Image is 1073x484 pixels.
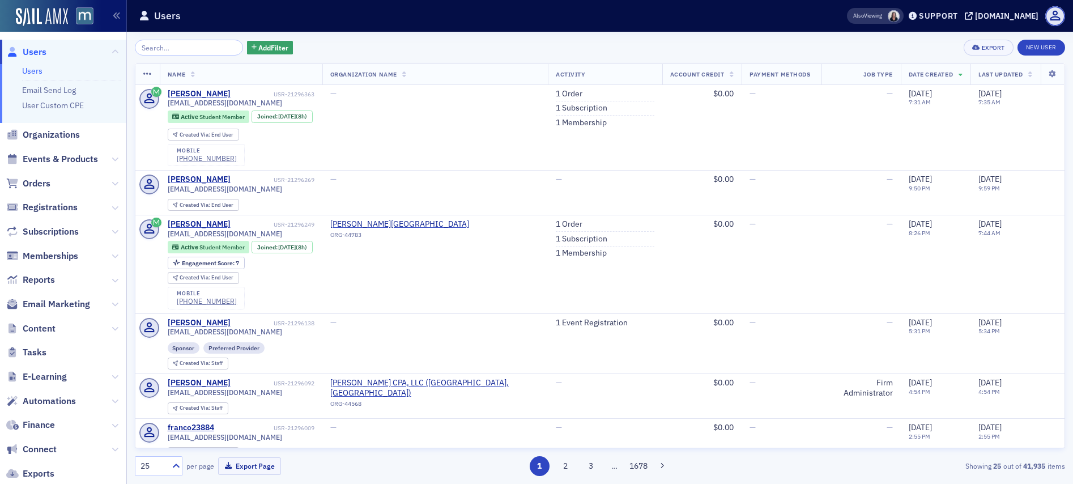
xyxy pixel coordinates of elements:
[556,103,607,113] a: 1 Subscription
[978,88,1002,99] span: [DATE]
[888,10,900,22] span: Kelly Brown
[168,70,186,78] span: Name
[330,231,469,243] div: ORG-44783
[168,378,231,388] div: [PERSON_NAME]
[23,201,78,214] span: Registrations
[713,88,734,99] span: $0.00
[168,175,231,185] a: [PERSON_NAME]
[23,46,46,58] span: Users
[887,317,893,328] span: —
[199,113,245,121] span: Student Member
[829,378,892,398] div: Firm Administrator
[135,40,243,56] input: Search…
[978,422,1002,432] span: [DATE]
[168,388,282,397] span: [EMAIL_ADDRESS][DOMAIN_NAME]
[181,243,199,251] span: Active
[6,250,78,262] a: Memberships
[978,219,1002,229] span: [DATE]
[978,388,1000,396] time: 4:54 PM
[330,378,540,398] a: [PERSON_NAME] CPA, LLC ([GEOGRAPHIC_DATA], [GEOGRAPHIC_DATA])
[168,241,250,253] div: Active: Active: Student Member
[607,461,623,471] span: …
[168,89,231,99] div: [PERSON_NAME]
[978,327,1000,335] time: 5:34 PM
[23,322,56,335] span: Content
[168,129,239,141] div: Created Via: End User
[556,248,607,258] a: 1 Membership
[168,328,282,336] span: [EMAIL_ADDRESS][DOMAIN_NAME]
[556,377,562,388] span: —
[330,70,397,78] span: Organization Name
[964,40,1013,56] button: Export
[23,250,78,262] span: Memberships
[713,219,734,229] span: $0.00
[68,7,93,27] a: View Homepage
[232,221,314,228] div: USR-21296249
[168,342,200,354] div: Sponsor
[6,46,46,58] a: Users
[965,12,1042,20] button: [DOMAIN_NAME]
[168,318,231,328] a: [PERSON_NAME]
[330,400,540,411] div: ORG-44568
[975,11,1038,21] div: [DOMAIN_NAME]
[1017,40,1065,56] a: New User
[909,98,931,106] time: 7:31 AM
[180,275,233,281] div: End User
[203,342,265,354] div: Preferred Provider
[182,259,236,267] span: Engagement Score :
[853,12,882,20] span: Viewing
[180,360,223,367] div: Staff
[750,70,810,78] span: Payment Methods
[252,111,313,123] div: Joined: 2025-09-05 00:00:00
[330,219,469,230] a: [PERSON_NAME][GEOGRAPHIC_DATA]
[556,118,607,128] a: 1 Membership
[182,260,239,266] div: 7
[180,274,211,281] span: Created Via :
[556,89,582,99] a: 1 Order
[252,241,313,253] div: Joined: 2025-09-05 00:00:00
[23,274,55,286] span: Reports
[23,129,80,141] span: Organizations
[168,272,239,284] div: Created Via: End User
[16,8,68,26] img: SailAMX
[909,388,930,396] time: 4:54 PM
[168,402,228,414] div: Created Via: Staff
[6,443,57,456] a: Connect
[863,70,893,78] span: Job Type
[750,317,756,328] span: —
[168,423,214,433] a: franco23884
[180,359,211,367] span: Created Via :
[6,274,55,286] a: Reports
[22,85,76,95] a: Email Send Log
[978,317,1002,328] span: [DATE]
[887,422,893,432] span: —
[6,371,67,383] a: E-Learning
[1021,461,1048,471] strong: 41,935
[23,395,76,407] span: Automations
[530,456,550,476] button: 1
[909,88,932,99] span: [DATE]
[6,153,98,165] a: Events & Products
[978,98,1000,106] time: 7:35 AM
[232,380,314,387] div: USR-21296092
[909,422,932,432] span: [DATE]
[330,378,540,398] span: Kullman CPA, LLC (Annapolis, MD)
[258,43,288,53] span: Add Filter
[978,432,1000,440] time: 2:55 PM
[978,184,1000,192] time: 9:59 PM
[909,377,932,388] span: [DATE]
[180,202,233,209] div: End User
[909,184,930,192] time: 9:50 PM
[172,244,244,251] a: Active Student Member
[556,219,582,230] a: 1 Order
[23,443,57,456] span: Connect
[6,322,56,335] a: Content
[177,154,237,163] a: [PHONE_NUMBER]
[330,88,337,99] span: —
[168,219,231,230] a: [PERSON_NAME]
[168,111,250,123] div: Active: Active: Student Member
[181,113,199,121] span: Active
[278,112,296,120] span: [DATE]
